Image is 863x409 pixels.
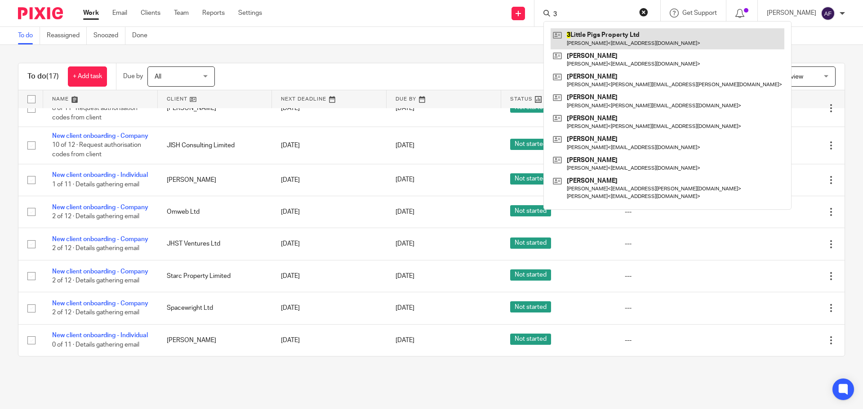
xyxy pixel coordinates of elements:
[158,324,272,356] td: [PERSON_NAME]
[625,207,721,216] div: ---
[52,310,139,316] span: 2 of 12 · Details gathering email
[510,237,551,249] span: Not started
[123,72,143,81] p: Due by
[625,239,721,248] div: ---
[396,337,414,343] span: [DATE]
[18,27,40,44] a: To do
[272,196,387,228] td: [DATE]
[52,105,138,121] span: 8 of 11 · Request authorisation codes from client
[47,27,87,44] a: Reassigned
[158,228,272,260] td: JHST Ventures Ltd
[27,72,59,81] h1: To do
[52,277,139,284] span: 2 of 12 · Details gathering email
[510,269,551,281] span: Not started
[52,172,148,178] a: New client onboarding - Individual
[396,305,414,311] span: [DATE]
[272,292,387,324] td: [DATE]
[625,336,721,345] div: ---
[155,74,161,80] span: All
[272,324,387,356] td: [DATE]
[112,9,127,18] a: Email
[396,105,414,111] span: [DATE]
[396,273,414,279] span: [DATE]
[52,332,148,339] a: New client onboarding - Individual
[52,268,148,275] a: New client onboarding - Company
[396,177,414,183] span: [DATE]
[52,181,139,188] span: 1 of 11 · Details gathering email
[52,300,148,307] a: New client onboarding - Company
[272,90,387,127] td: [DATE]
[52,142,141,158] span: 10 of 12 · Request authorisation codes from client
[552,11,633,19] input: Search
[767,9,816,18] p: [PERSON_NAME]
[174,9,189,18] a: Team
[158,196,272,228] td: Omweb Ltd
[510,139,551,150] span: Not started
[46,73,59,80] span: (17)
[272,260,387,292] td: [DATE]
[141,9,160,18] a: Clients
[52,133,148,139] a: New client onboarding - Company
[396,142,414,149] span: [DATE]
[272,228,387,260] td: [DATE]
[510,301,551,312] span: Not started
[18,7,63,19] img: Pixie
[272,127,387,164] td: [DATE]
[93,27,125,44] a: Snoozed
[625,272,721,281] div: ---
[52,246,139,252] span: 2 of 12 · Details gathering email
[396,209,414,215] span: [DATE]
[202,9,225,18] a: Reports
[158,292,272,324] td: Spacewright Ltd
[821,6,835,21] img: svg%3E
[132,27,154,44] a: Done
[158,260,272,292] td: Starc Property Limited
[68,66,107,87] a: + Add task
[510,334,551,345] span: Not started
[272,164,387,196] td: [DATE]
[639,8,648,17] button: Clear
[52,213,139,220] span: 2 of 12 · Details gathering email
[682,10,717,16] span: Get Support
[238,9,262,18] a: Settings
[396,241,414,247] span: [DATE]
[510,173,551,185] span: Not started
[510,205,551,216] span: Not started
[625,303,721,312] div: ---
[52,236,148,242] a: New client onboarding - Company
[158,164,272,196] td: [PERSON_NAME]
[158,127,272,164] td: JISH Consulting Limited
[52,204,148,211] a: New client onboarding - Company
[52,342,139,348] span: 0 of 11 · Details gathering email
[158,90,272,127] td: [PERSON_NAME]
[83,9,99,18] a: Work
